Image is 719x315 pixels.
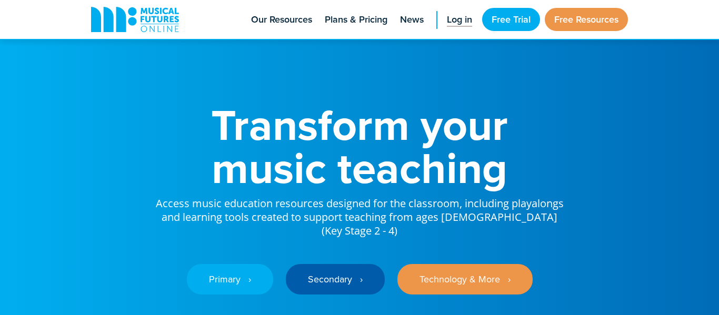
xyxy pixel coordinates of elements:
[154,103,565,189] h1: Transform your music teaching
[447,13,472,27] span: Log in
[545,8,628,31] a: Free Resources
[251,13,312,27] span: Our Resources
[400,13,424,27] span: News
[397,264,533,294] a: Technology & More ‎‏‏‎ ‎ ›
[187,264,273,294] a: Primary ‎‏‏‎ ‎ ›
[482,8,540,31] a: Free Trial
[154,189,565,238] p: Access music education resources designed for the classroom, including playalongs and learning to...
[325,13,387,27] span: Plans & Pricing
[286,264,385,294] a: Secondary ‎‏‏‎ ‎ ›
